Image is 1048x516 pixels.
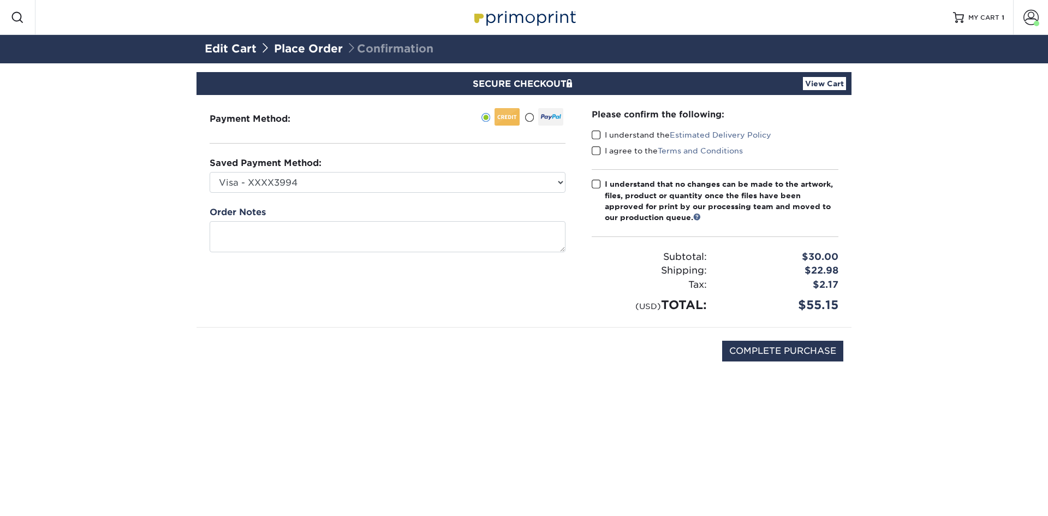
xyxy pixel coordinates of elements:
[469,5,579,29] img: Primoprint
[670,131,771,139] a: Estimated Delivery Policy
[583,278,715,292] div: Tax:
[803,77,846,90] a: View Cart
[968,13,999,22] span: MY CART
[715,278,847,292] div: $2.17
[658,146,743,155] a: Terms and Conditions
[210,206,266,219] label: Order Notes
[205,42,257,55] a: Edit Cart
[473,79,575,89] span: SECURE CHECKOUT
[583,264,715,278] div: Shipping:
[592,145,743,156] label: I agree to the
[722,341,843,361] input: COMPLETE PURCHASE
[605,179,838,223] div: I understand that no changes can be made to the artwork, files, product or quantity once the file...
[715,250,847,264] div: $30.00
[715,296,847,314] div: $55.15
[592,108,838,121] div: Please confirm the following:
[592,129,771,140] label: I understand the
[583,296,715,314] div: TOTAL:
[274,42,343,55] a: Place Order
[1002,14,1004,21] span: 1
[583,250,715,264] div: Subtotal:
[715,264,847,278] div: $22.98
[210,114,317,124] h3: Payment Method:
[635,301,661,311] small: (USD)
[210,157,321,170] label: Saved Payment Method:
[346,42,433,55] span: Confirmation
